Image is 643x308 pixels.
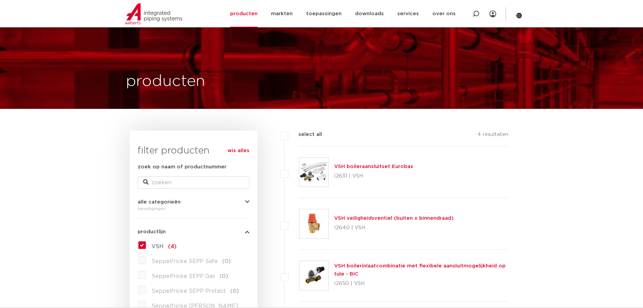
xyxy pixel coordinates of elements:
[299,158,328,187] img: Thumbnail for VSH boileraansluitset Eurobas
[152,244,164,249] span: VSH
[334,278,509,289] p: I2650 | VSH
[222,259,231,264] span: (0)
[152,274,215,279] span: Seppelfricke SEPP Gas
[168,244,177,249] span: (4)
[334,216,454,221] a: VSH veiligheidsventiel (buiten x binnendraad)
[138,229,166,234] span: productlijn
[299,209,328,238] img: Thumbnail for VSH veiligheidsventiel (buiten x binnendraad)
[477,131,508,141] p: 4 resultaten
[152,288,226,294] span: Seppelfricke SEPP Protect
[152,259,218,264] span: Seppelfricke SEPP Safe
[227,147,249,155] a: wis alles
[138,176,249,189] input: zoeken
[334,263,506,277] a: VSH boilerinlaatcombinatie met flexibele aansluitmogelijkheid op tule - BIC
[288,131,322,139] label: select all
[334,164,413,169] a: VSH boileraansluitset Eurobas
[126,71,205,92] h1: producten
[138,199,181,205] span: alle categorieën
[138,205,249,213] div: beveiligingen
[219,274,228,279] span: (0)
[230,288,239,294] span: (0)
[138,199,249,205] button: alle categorieën
[334,171,413,182] p: I2631 | VSH
[334,222,454,233] p: I2640 | VSH
[299,261,328,290] img: Thumbnail for VSH boilerinlaatcombinatie met flexibele aansluitmogelijkheid op tule - BIC
[138,163,226,171] label: zoek op naam of productnummer
[138,144,249,158] h3: filter producten
[138,229,249,234] button: productlijn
